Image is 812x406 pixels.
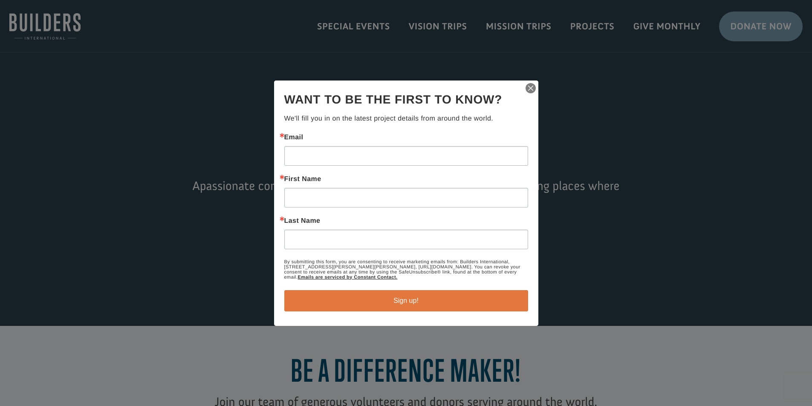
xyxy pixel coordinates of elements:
button: Sign up! [284,290,528,311]
label: First Name [284,176,528,183]
label: Last Name [284,218,528,225]
div: to [15,26,117,32]
p: By submitting this form, you are consenting to receive marketing emails from: Builders Internatio... [284,259,528,280]
h2: Want to be the first to know? [284,91,528,109]
a: Emails are serviced by Constant Contact. [298,275,397,280]
button: Donate [121,17,159,32]
span: Riverview , [GEOGRAPHIC_DATA] [23,34,98,40]
p: We'll fill you in on the latest project details from around the world. [284,114,528,124]
img: US.png [15,34,21,40]
strong: Project Shovel Ready [20,26,70,32]
img: emoji grinningFace [69,18,75,25]
label: Email [284,134,528,141]
img: ctct-close-x.svg [525,82,537,94]
div: Champion City Church donated $2,000 [15,9,117,26]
